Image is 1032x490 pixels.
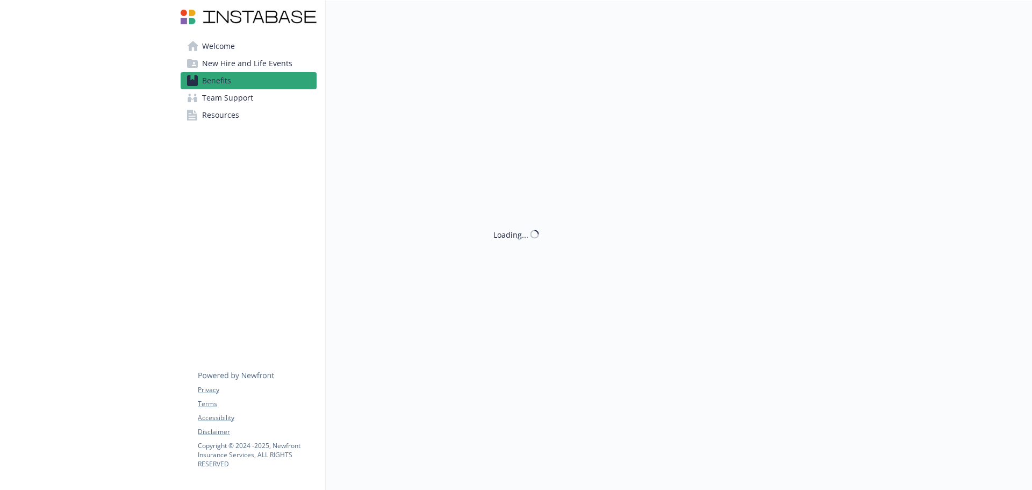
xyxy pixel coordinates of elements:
[181,72,317,89] a: Benefits
[202,38,235,55] span: Welcome
[181,55,317,72] a: New Hire and Life Events
[493,229,528,240] div: Loading...
[202,55,292,72] span: New Hire and Life Events
[198,427,316,437] a: Disclaimer
[198,441,316,468] p: Copyright © 2024 - 2025 , Newfront Insurance Services, ALL RIGHTS RESERVED
[202,72,231,89] span: Benefits
[202,89,253,106] span: Team Support
[198,413,316,423] a: Accessibility
[198,399,316,409] a: Terms
[198,385,316,395] a: Privacy
[181,89,317,106] a: Team Support
[181,106,317,124] a: Resources
[202,106,239,124] span: Resources
[181,38,317,55] a: Welcome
